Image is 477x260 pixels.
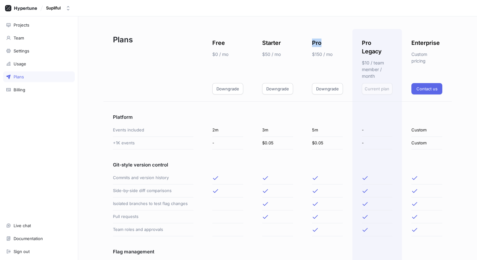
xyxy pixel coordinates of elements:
div: Live chat [14,223,31,228]
div: Commits and version history [113,172,193,184]
div: We typically reply in a few minutes [13,65,105,71]
span: Home [24,213,38,217]
a: Billing [3,84,75,95]
button: Messages [63,197,126,222]
img: logo [13,15,62,25]
p: Enterprise [411,39,440,47]
button: Downgrade [262,83,293,94]
div: Close [109,10,120,21]
div: Send us a message [13,58,105,65]
div: Custom [411,124,442,137]
div: Pull requests [113,210,193,223]
button: Downgrade [212,83,243,94]
p: $50 / mo [262,51,293,57]
div: Custom [411,137,442,150]
p: Starter [262,39,281,47]
p: $10 / team member / month [362,59,393,79]
p: Pro Legacy [362,39,393,56]
a: Team [3,33,75,43]
button: Supliful [44,3,73,13]
span: Downgrade [316,87,339,91]
div: Documentation [14,236,43,241]
div: Settings [14,48,29,53]
div: Team roles and approvals [113,223,193,236]
div: Sign out [14,249,30,254]
div: Platform [113,102,193,124]
div: $0.05 [312,137,343,150]
span: Downgrade [266,87,289,91]
p: $0 / mo [212,51,243,57]
div: Usage [14,61,26,66]
p: $150 / mo [312,51,343,57]
div: Isolated branches to test flag changes [113,197,193,210]
div: +1K events [113,137,193,150]
div: Plans [103,29,203,102]
div: Plans [14,74,24,79]
div: Supliful [46,5,61,11]
a: Usage [3,58,75,69]
div: 2m [212,124,243,137]
div: $0.05 [262,137,293,150]
img: Profile image for Miraan [86,10,98,23]
a: Projects [3,20,75,30]
span: Current plan [365,87,389,91]
p: Pro [312,39,321,47]
button: Contact us [411,83,442,94]
button: Current plan [362,83,393,94]
a: Documentation [3,233,75,244]
div: Side-by-side diff comparisons [113,184,193,197]
div: Send us a messageWe typically reply in a few minutes [6,53,120,77]
div: 5m [312,124,343,137]
div: Projects [14,22,29,27]
div: - [212,137,243,150]
div: Events included [113,124,193,137]
div: Flag management [113,236,193,258]
div: - [362,137,393,150]
span: Downgrade [216,87,239,91]
p: Free [212,39,225,47]
p: Custom pricing [411,51,442,64]
div: - [362,124,393,137]
button: Downgrade [312,83,343,94]
a: Plans [3,71,75,82]
div: 3m [262,124,293,137]
a: Settings [3,45,75,56]
div: Git-style version control [113,149,193,172]
div: Billing [14,87,25,92]
div: Team [14,35,24,40]
span: Messages [84,213,106,217]
span: Contact us [416,87,438,91]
